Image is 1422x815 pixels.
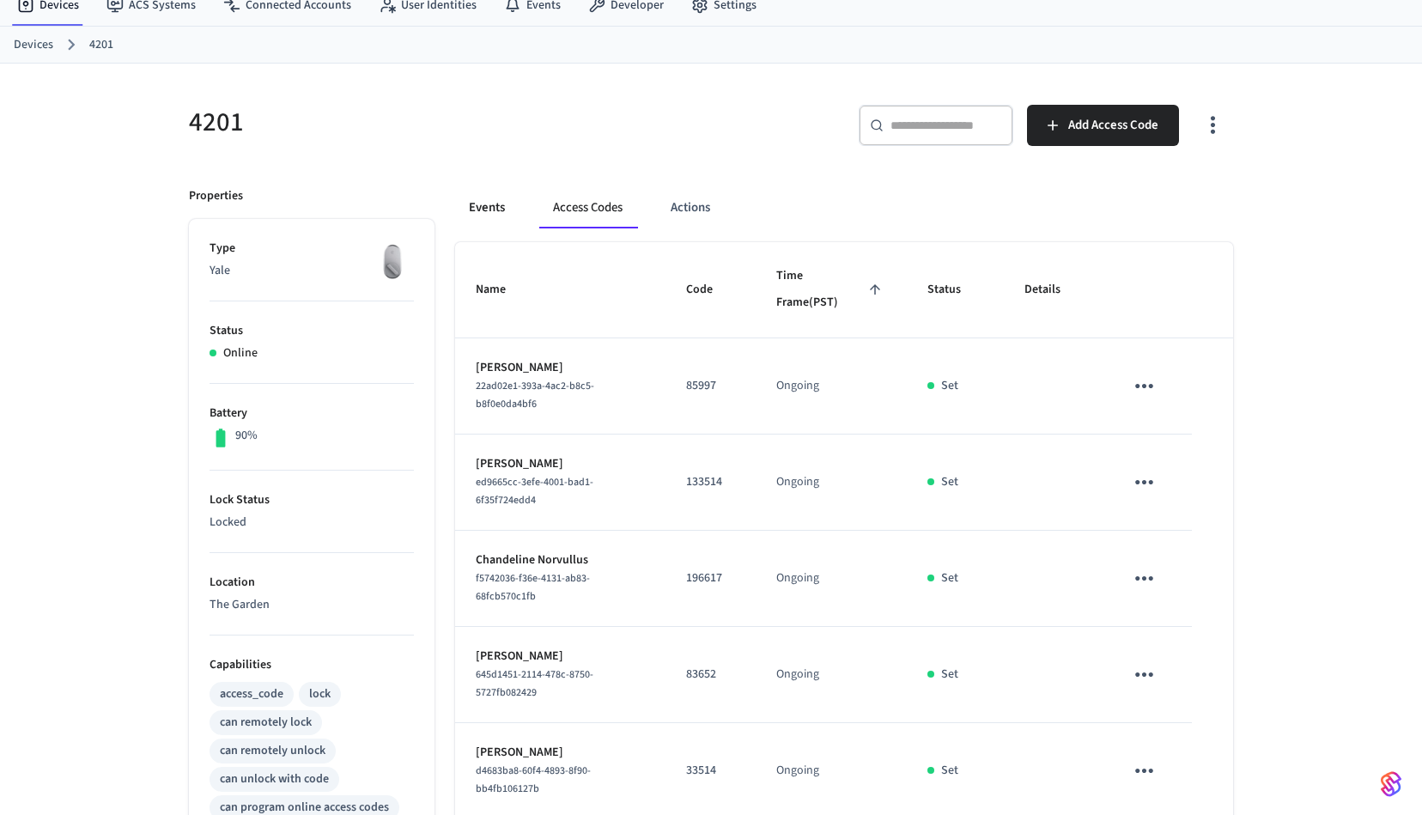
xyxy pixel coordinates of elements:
p: Status [210,322,414,340]
p: Lock Status [210,491,414,509]
span: 645d1451-2114-478c-8750-5727fb082429 [476,667,593,700]
span: Code [686,277,735,303]
span: f5742036-f36e-4131-ab83-68fcb570c1fb [476,571,590,604]
span: Status [927,277,983,303]
p: [PERSON_NAME] [476,359,645,377]
p: 33514 [686,762,735,780]
p: The Garden [210,596,414,614]
td: Ongoing [756,627,907,723]
p: [PERSON_NAME] [476,744,645,762]
p: 83652 [686,666,735,684]
td: Ongoing [756,531,907,627]
h5: 4201 [189,105,701,140]
p: Chandeline Norvullus [476,551,645,569]
button: Access Codes [539,187,636,228]
div: access_code [220,685,283,703]
p: Type [210,240,414,258]
p: Capabilities [210,656,414,674]
div: lock [309,685,331,703]
p: [PERSON_NAME] [476,455,645,473]
img: August Wifi Smart Lock 3rd Gen, Silver, Front [371,240,414,283]
p: Location [210,574,414,592]
p: Set [941,666,958,684]
td: Ongoing [756,435,907,531]
div: ant example [455,187,1233,228]
span: Add Access Code [1068,114,1158,137]
img: SeamLogoGradient.69752ec5.svg [1381,770,1401,798]
span: Time Frame(PST) [776,263,886,317]
p: [PERSON_NAME] [476,648,645,666]
p: 196617 [686,569,735,587]
a: Devices [14,36,53,54]
p: Set [941,569,958,587]
span: Details [1024,277,1083,303]
p: 85997 [686,377,735,395]
p: Set [941,377,958,395]
p: 90% [235,427,258,445]
p: Yale [210,262,414,280]
a: 4201 [89,36,113,54]
p: Properties [189,187,243,205]
span: d4683ba8-60f4-4893-8f90-bb4fb106127b [476,763,591,796]
span: ed9665cc-3efe-4001-bad1-6f35f724edd4 [476,475,593,508]
p: Online [223,344,258,362]
div: can unlock with code [220,770,329,788]
div: can remotely unlock [220,742,325,760]
span: Name [476,277,528,303]
p: 133514 [686,473,735,491]
td: Ongoing [756,338,907,435]
button: Events [455,187,519,228]
p: Battery [210,404,414,423]
div: can remotely lock [220,714,312,732]
p: Set [941,762,958,780]
span: 22ad02e1-393a-4ac2-b8c5-b8f0e0da4bf6 [476,379,594,411]
button: Actions [657,187,724,228]
p: Set [941,473,958,491]
p: Locked [210,514,414,532]
button: Add Access Code [1027,105,1179,146]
